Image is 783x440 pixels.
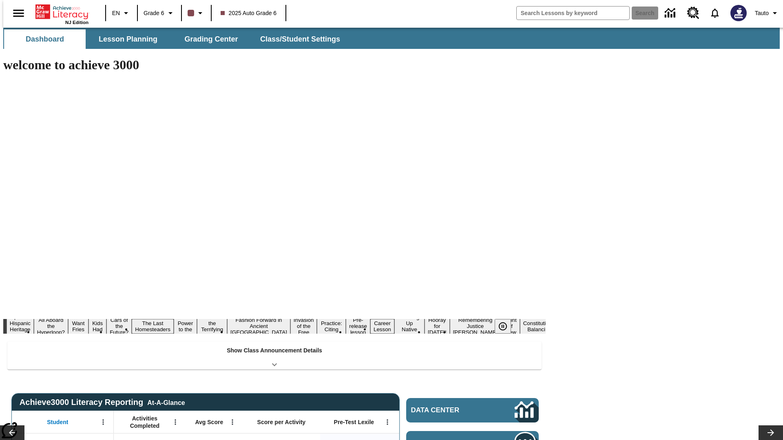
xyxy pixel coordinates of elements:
button: Open Menu [381,416,394,428]
a: Home [35,4,88,20]
button: Slide 14 Cooking Up Native Traditions [394,313,425,340]
a: Resource Center, Will open in new tab [682,2,704,24]
button: Grade: Grade 6, Select a grade [140,6,179,20]
span: Lesson Planning [99,35,157,44]
span: Dashboard [26,35,64,44]
button: Slide 18 The Constitution's Balancing Act [520,313,559,340]
button: Slide 2 All Aboard the Hyperloop? [34,316,68,337]
div: At-A-Glance [147,398,185,407]
p: Show Class Announcement Details [227,346,322,355]
button: Profile/Settings [752,6,783,20]
div: SubNavbar [3,28,780,49]
button: Slide 1 ¡Viva Hispanic Heritage Month! [7,313,34,340]
button: Slide 10 The Invasion of the Free CD [290,310,317,343]
span: Student [47,418,68,426]
button: Open Menu [97,416,109,428]
button: Lesson Planning [87,29,169,49]
span: Grading Center [184,35,238,44]
span: Pre-Test Lexile [334,418,374,426]
span: Tauto [755,9,769,18]
input: search field [517,7,629,20]
button: Slide 7 Solar Power to the People [174,313,197,340]
div: SubNavbar [3,29,347,49]
button: Grading Center [170,29,252,49]
button: Slide 3 Do You Want Fries With That? [68,307,88,346]
button: Class/Student Settings [254,29,347,49]
span: Achieve3000 Literacy Reporting [20,398,185,407]
a: Notifications [704,2,725,24]
button: Slide 12 Pre-release lesson [346,316,370,337]
div: Home [35,3,88,25]
span: NJ Edition [65,20,88,25]
span: EN [112,9,120,18]
span: 2025 Auto Grade 6 [221,9,277,18]
button: Slide 13 Career Lesson [370,319,394,334]
span: Activities Completed [118,415,172,429]
button: Slide 15 Hooray for Constitution Day! [425,316,450,337]
button: Lesson carousel, Next [759,425,783,440]
div: Show Class Announcement Details [7,341,542,370]
span: Grade 6 [144,9,164,18]
div: Pause [495,319,519,334]
button: Slide 9 Fashion Forward in Ancient Rome [227,316,290,337]
button: Select a new avatar [725,2,752,24]
a: Data Center [660,2,682,24]
img: Avatar [730,5,747,21]
button: Slide 8 Attack of the Terrifying Tomatoes [197,313,227,340]
button: Open Menu [169,416,181,428]
span: Class/Student Settings [260,35,340,44]
span: Avg Score [195,418,223,426]
button: Open side menu [7,1,31,25]
a: Data Center [406,398,539,422]
h1: welcome to achieve 3000 [3,57,546,73]
button: Pause [495,319,511,334]
button: Language: EN, Select a language [108,6,135,20]
button: Slide 5 Cars of the Future? [106,316,132,337]
button: Dashboard [4,29,86,49]
span: Data Center [411,406,487,414]
button: Open Menu [226,416,239,428]
button: Slide 4 Dirty Jobs Kids Had To Do [88,307,106,346]
button: Slide 16 Remembering Justice O'Connor [450,316,501,337]
span: Score per Activity [257,418,306,426]
button: Class color is dark brown. Change class color [184,6,208,20]
button: Slide 6 The Last Homesteaders [132,319,174,334]
button: Slide 11 Mixed Practice: Citing Evidence [317,313,346,340]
